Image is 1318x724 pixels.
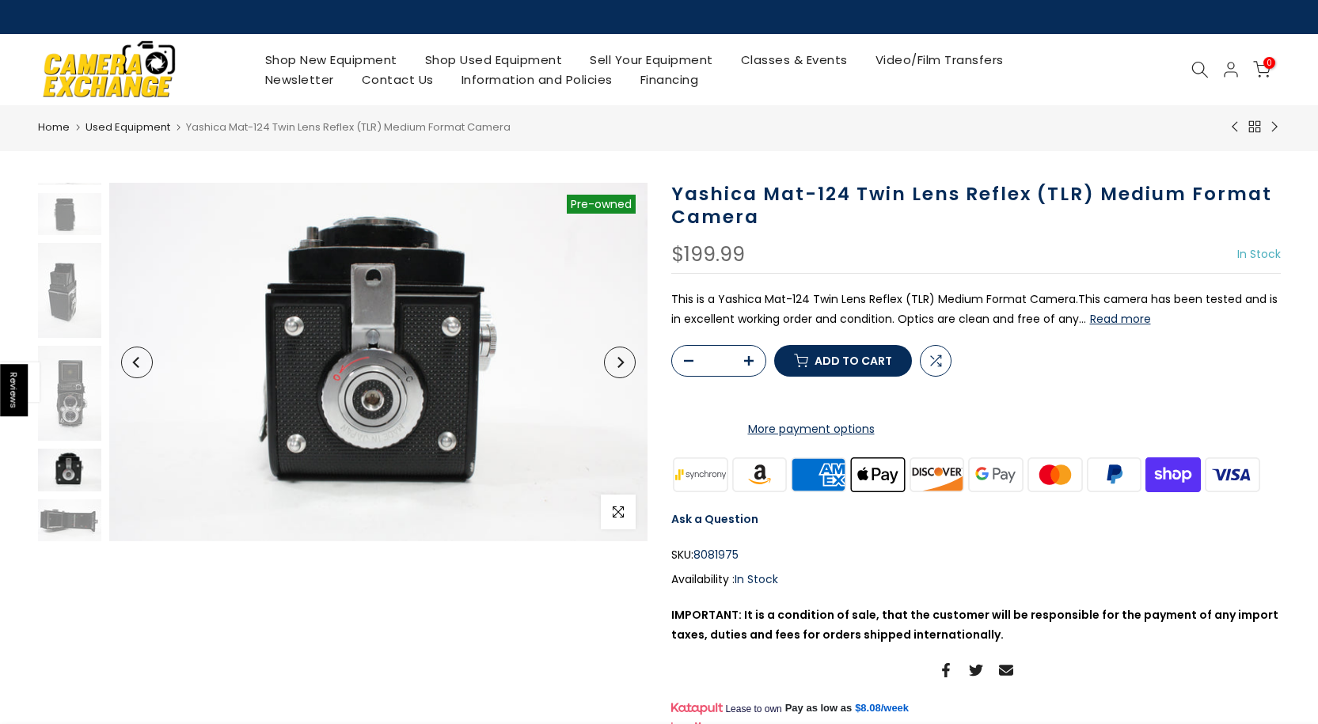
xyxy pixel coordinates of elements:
[348,70,447,89] a: Contact Us
[1025,455,1084,494] img: master
[1144,455,1203,494] img: shopify pay
[969,661,983,680] a: Share on Twitter
[671,570,1281,589] div: Availability :
[1090,312,1151,326] button: Read more
[671,511,758,527] a: Ask a Question
[671,455,731,494] img: synchrony
[626,70,712,89] a: Financing
[1084,455,1144,494] img: paypal
[671,183,1281,229] h1: Yashica Mat-124 Twin Lens Reflex (TLR) Medium Format Camera
[186,119,511,135] span: Yashica Mat-124 Twin Lens Reflex (TLR) Medium Format Camera
[999,661,1013,680] a: Share on Email
[85,119,170,135] a: Used Equipment
[939,661,953,680] a: Share on Facebook
[1253,61,1271,78] a: 0
[447,70,626,89] a: Information and Policies
[671,545,1281,565] div: SKU:
[411,50,576,70] a: Shop Used Equipment
[774,345,912,377] button: Add to cart
[604,347,636,378] button: Next
[861,50,1017,70] a: Video/Film Transfers
[576,50,727,70] a: Sell Your Equipment
[730,455,789,494] img: amazon payments
[855,701,909,715] a: $8.08/week
[1263,57,1275,69] span: 0
[789,455,849,494] img: american express
[815,355,892,366] span: Add to cart
[121,347,153,378] button: Previous
[671,419,951,439] a: More payment options
[967,455,1026,494] img: google pay
[735,571,778,587] span: In Stock
[671,290,1281,329] p: This is a Yashica Mat-124 Twin Lens Reflex (TLR) Medium Format Camera.This camera has been tested...
[725,703,781,715] span: Lease to own
[251,50,411,70] a: Shop New Equipment
[251,70,348,89] a: Newsletter
[785,701,853,715] span: Pay as low as
[1237,246,1281,262] span: In Stock
[693,545,739,565] span: 8081975
[38,119,70,135] a: Home
[907,455,967,494] img: discover
[1202,455,1262,494] img: visa
[727,50,861,70] a: Classes & Events
[848,455,907,494] img: apple pay
[671,244,745,265] div: $199.99
[671,607,1278,643] strong: IMPORTANT: It is a condition of sale, that the customer will be responsible for the payment of an...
